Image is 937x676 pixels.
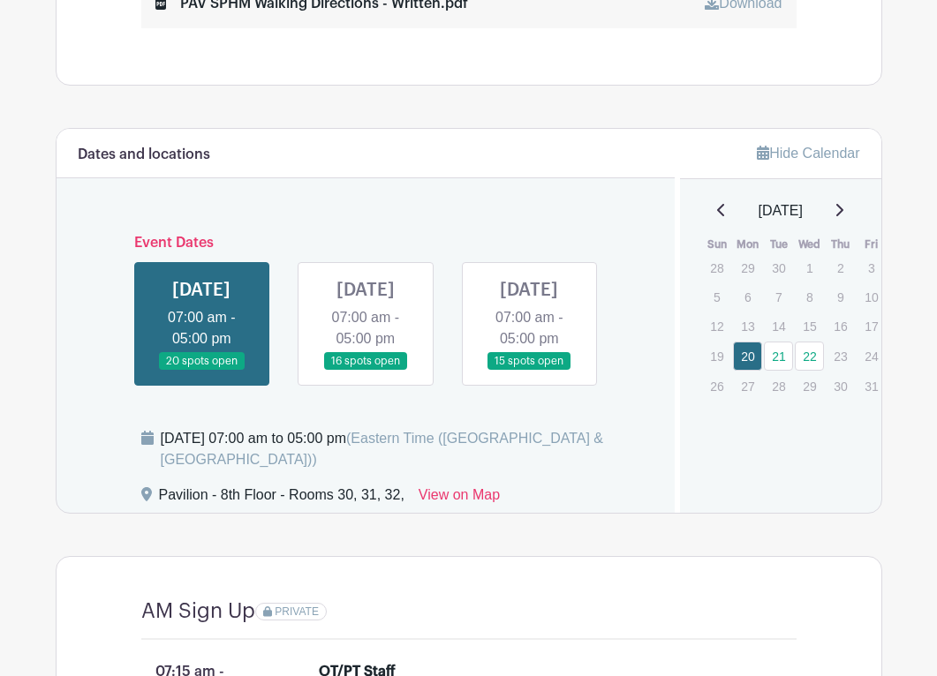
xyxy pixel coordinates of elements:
[857,342,886,370] p: 24
[733,312,762,340] p: 13
[826,342,855,370] p: 23
[702,312,731,340] p: 12
[764,283,793,311] p: 7
[764,372,793,400] p: 28
[826,312,855,340] p: 16
[161,428,654,470] div: [DATE] 07:00 am to 05:00 pm
[78,146,210,163] h6: Dates and locations
[764,312,793,340] p: 14
[733,283,762,311] p: 6
[763,236,794,253] th: Tue
[159,484,404,513] div: Pavilion - 8th Floor - Rooms 30, 31, 32,
[701,236,732,253] th: Sun
[764,342,793,371] a: 21
[275,605,319,618] span: PRIVATE
[825,236,856,253] th: Thu
[795,342,824,371] a: 22
[702,342,731,370] p: 19
[733,254,762,282] p: 29
[141,599,255,624] h4: AM Sign Up
[826,372,855,400] p: 30
[702,254,731,282] p: 28
[795,254,824,282] p: 1
[794,236,825,253] th: Wed
[795,372,824,400] p: 29
[702,372,731,400] p: 26
[732,236,763,253] th: Mon
[161,431,604,467] span: (Eastern Time ([GEOGRAPHIC_DATA] & [GEOGRAPHIC_DATA]))
[120,235,612,252] h6: Event Dates
[795,283,824,311] p: 8
[733,342,762,371] a: 20
[764,254,793,282] p: 30
[757,146,859,161] a: Hide Calendar
[826,254,855,282] p: 2
[857,372,886,400] p: 31
[826,283,855,311] p: 9
[795,312,824,340] p: 15
[759,200,803,222] span: [DATE]
[857,254,886,282] p: 3
[857,283,886,311] p: 10
[733,372,762,400] p: 27
[702,283,731,311] p: 5
[857,312,886,340] p: 17
[856,236,887,253] th: Fri
[419,484,500,513] a: View on Map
